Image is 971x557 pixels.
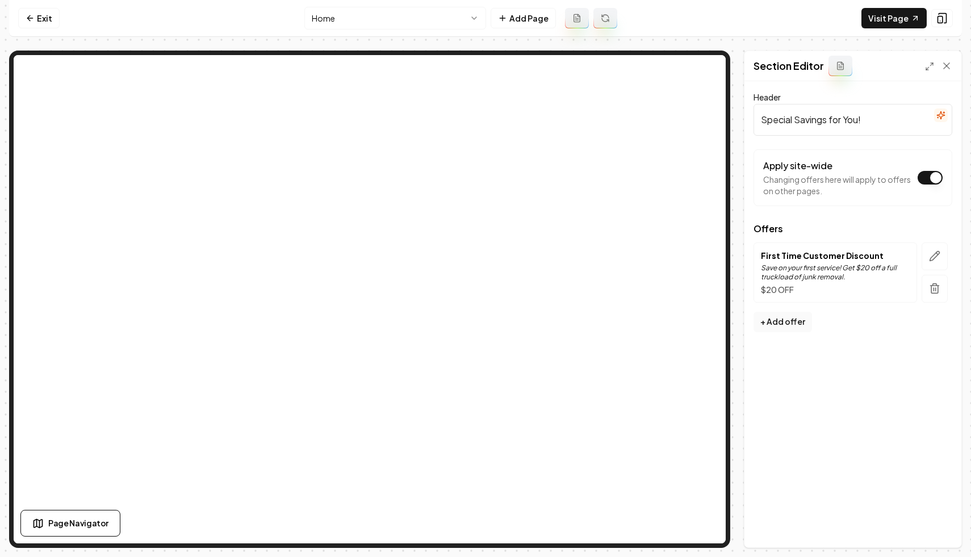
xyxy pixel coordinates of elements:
[565,8,589,28] button: Add admin page prompt
[18,8,60,28] a: Exit
[761,284,910,295] p: $20 OFF
[761,250,910,261] p: First Time Customer Discount
[861,8,927,28] a: Visit Page
[763,160,832,171] label: Apply site-wide
[754,104,952,136] input: Header
[491,8,556,28] button: Add Page
[754,92,781,102] label: Header
[763,174,912,196] p: Changing offers here will apply to offers on other pages.
[48,517,108,529] span: Page Navigator
[593,8,617,28] button: Regenerate page
[20,510,120,537] button: Page Navigator
[754,58,824,74] h2: Section Editor
[761,263,910,282] p: Save on your first service! Get $20 off a full truckload of junk removal.
[828,56,852,76] button: Add admin section prompt
[754,312,812,332] button: + Add offer
[754,224,952,233] span: Offers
